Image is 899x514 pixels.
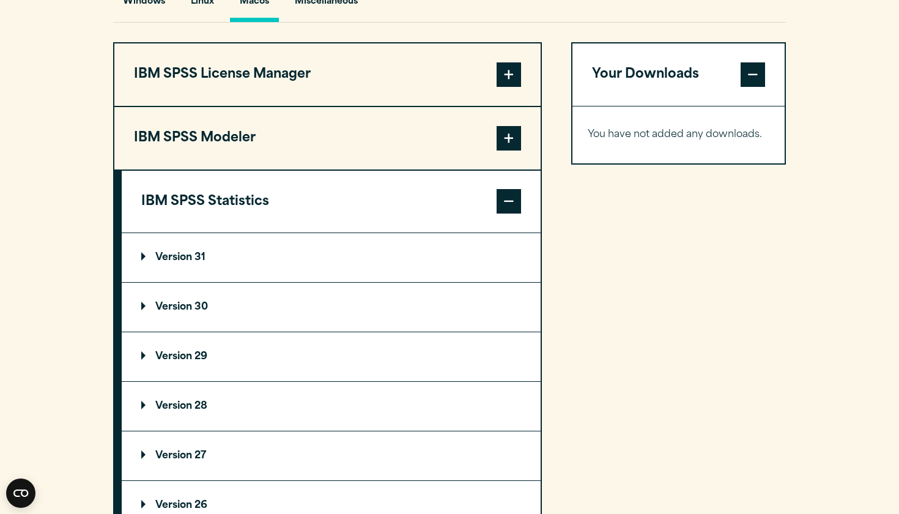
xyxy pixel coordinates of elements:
[588,126,769,144] p: You have not added any downloads.
[122,233,541,282] summary: Version 31
[141,302,208,312] p: Version 30
[141,253,205,263] p: Version 31
[122,171,541,233] button: IBM SPSS Statistics
[6,479,35,508] button: Open CMP widget
[141,401,207,411] p: Version 28
[114,43,541,106] button: IBM SPSS License Manager
[572,43,785,106] button: Your Downloads
[572,106,785,163] div: Your Downloads
[141,451,206,461] p: Version 27
[122,332,541,381] summary: Version 29
[141,501,207,510] p: Version 26
[122,382,541,431] summary: Version 28
[122,431,541,480] summary: Version 27
[114,107,541,169] button: IBM SPSS Modeler
[141,352,207,362] p: Version 29
[122,283,541,332] summary: Version 30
